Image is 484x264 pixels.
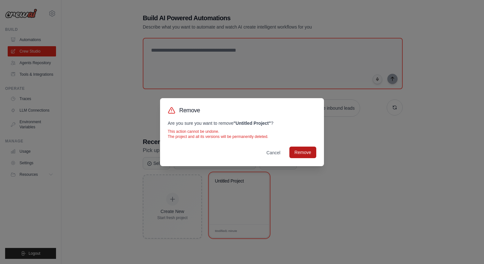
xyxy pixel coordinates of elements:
button: Remove [289,147,316,158]
button: Cancel [261,147,286,158]
h3: Remove [179,106,200,115]
p: This action cannot be undone. [168,129,316,134]
p: Are you sure you want to remove ? [168,120,316,126]
p: The project and all its versions will be permanently deleted. [168,134,316,139]
strong: " Untitled Project " [233,121,271,126]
